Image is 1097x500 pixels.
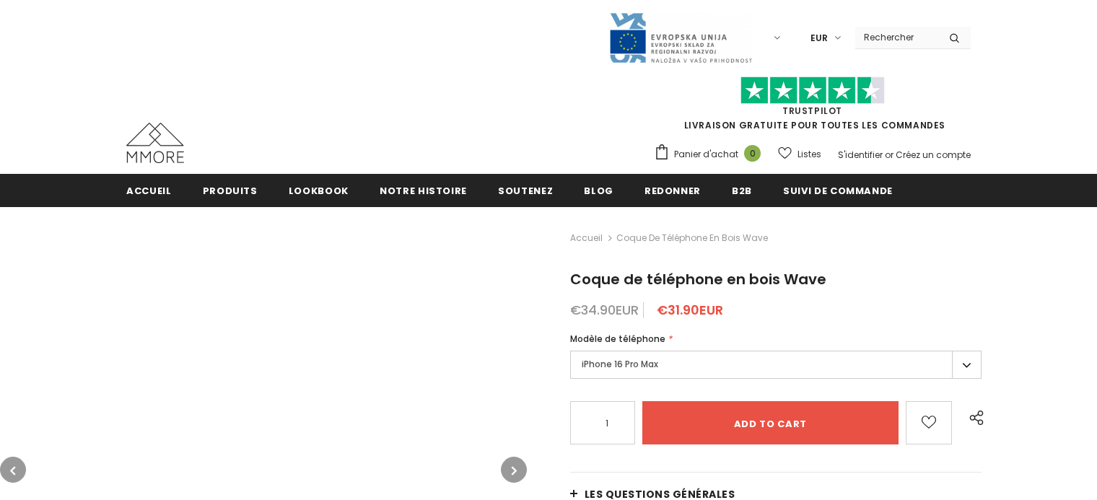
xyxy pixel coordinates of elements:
[570,269,826,289] span: Coque de téléphone en bois Wave
[885,149,893,161] span: or
[896,149,971,161] a: Créez un compte
[642,401,899,444] input: Add to cart
[380,184,467,198] span: Notre histoire
[570,333,665,345] span: Modèle de téléphone
[570,351,982,379] label: iPhone 16 Pro Max
[782,105,842,117] a: TrustPilot
[855,27,938,48] input: Search Site
[616,229,768,247] span: Coque de téléphone en bois Wave
[657,301,723,319] span: €31.90EUR
[654,144,768,165] a: Panier d'achat 0
[498,184,553,198] span: soutenez
[126,123,184,163] img: Cas MMORE
[203,184,258,198] span: Produits
[289,184,349,198] span: Lookbook
[584,174,613,206] a: Blog
[644,184,701,198] span: Redonner
[608,12,753,64] img: Javni Razpis
[126,174,172,206] a: Accueil
[608,31,753,43] a: Javni Razpis
[570,229,603,247] a: Accueil
[783,174,893,206] a: Suivi de commande
[732,174,752,206] a: B2B
[838,149,883,161] a: S'identifier
[744,145,761,162] span: 0
[810,31,828,45] span: EUR
[126,184,172,198] span: Accueil
[644,174,701,206] a: Redonner
[203,174,258,206] a: Produits
[778,141,821,167] a: Listes
[584,184,613,198] span: Blog
[740,76,885,105] img: Faites confiance aux étoiles pilotes
[674,147,738,162] span: Panier d'achat
[380,174,467,206] a: Notre histoire
[498,174,553,206] a: soutenez
[654,83,971,131] span: LIVRAISON GRATUITE POUR TOUTES LES COMMANDES
[783,184,893,198] span: Suivi de commande
[289,174,349,206] a: Lookbook
[570,301,639,319] span: €34.90EUR
[797,147,821,162] span: Listes
[732,184,752,198] span: B2B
